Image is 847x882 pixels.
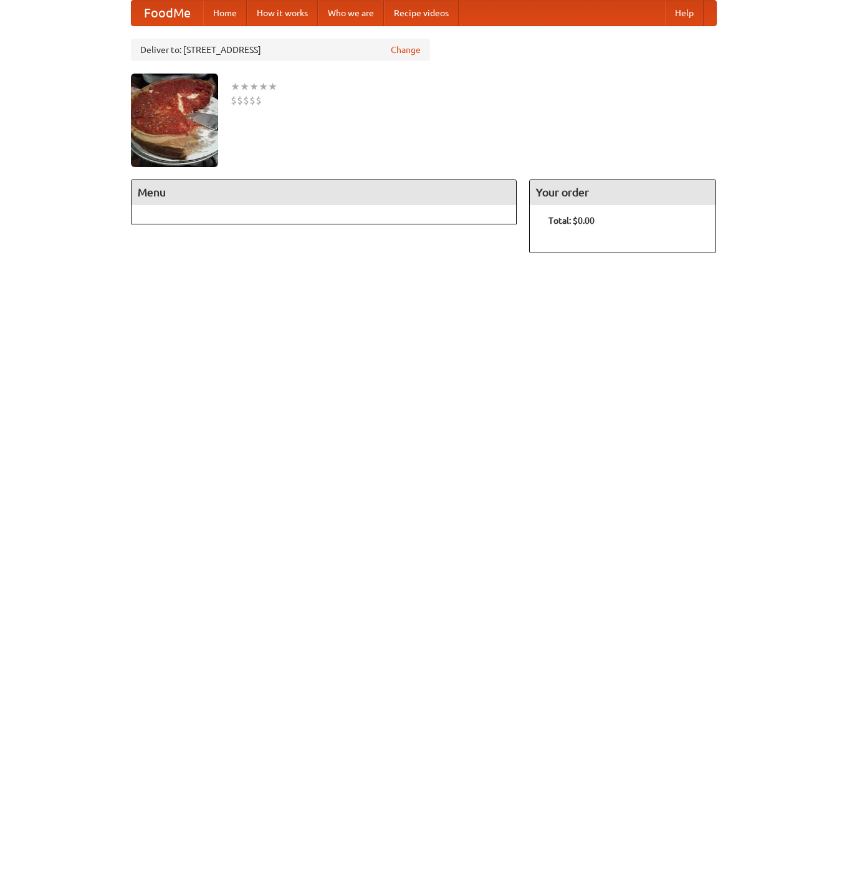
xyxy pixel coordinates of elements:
h4: Your order [530,180,715,205]
li: ★ [249,80,259,93]
a: Help [665,1,704,26]
a: How it works [247,1,318,26]
a: FoodMe [132,1,203,26]
div: Deliver to: [STREET_ADDRESS] [131,39,430,61]
li: $ [256,93,262,107]
img: angular.jpg [131,74,218,167]
li: $ [249,93,256,107]
h4: Menu [132,180,517,205]
li: ★ [268,80,277,93]
a: Change [391,44,421,56]
li: $ [231,93,237,107]
li: $ [237,93,243,107]
li: ★ [240,80,249,93]
b: Total: $0.00 [548,216,595,226]
li: ★ [231,80,240,93]
li: ★ [259,80,268,93]
a: Home [203,1,247,26]
li: $ [243,93,249,107]
a: Who we are [318,1,384,26]
a: Recipe videos [384,1,459,26]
